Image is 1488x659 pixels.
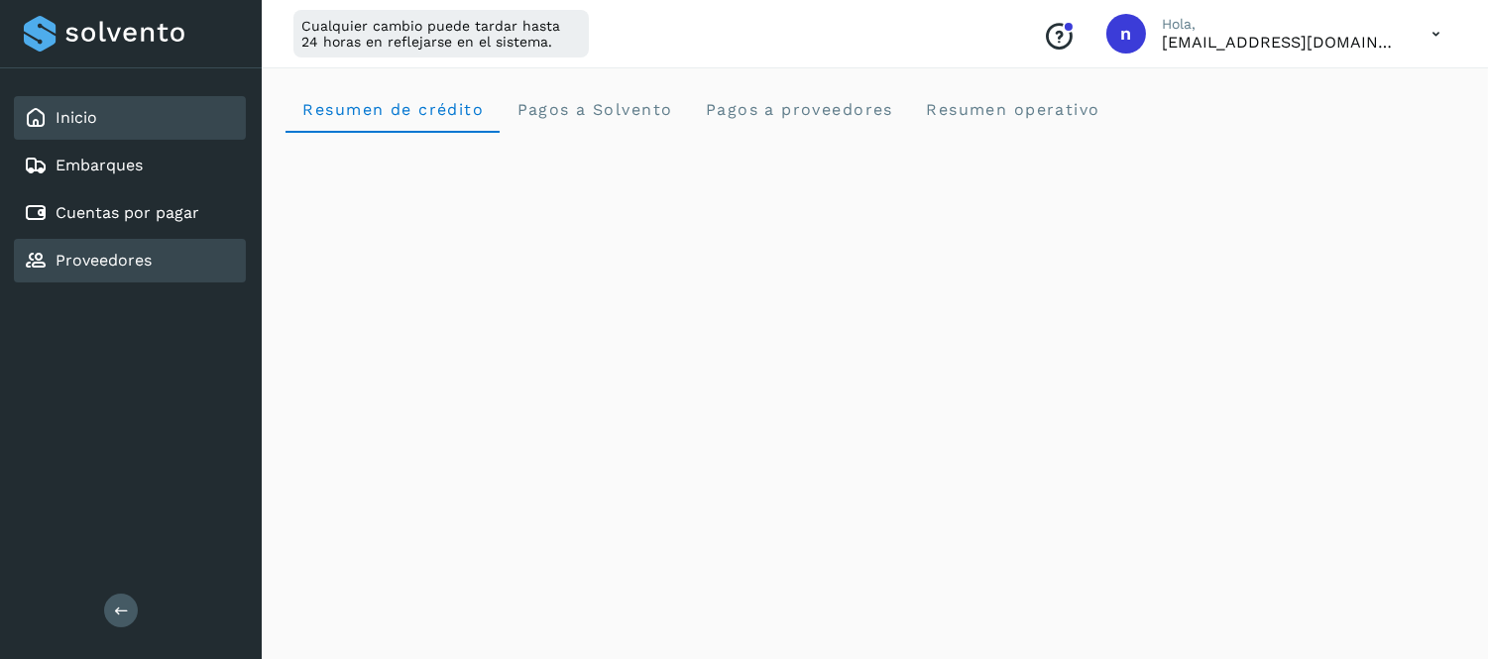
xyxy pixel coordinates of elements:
[56,203,199,222] a: Cuentas por pagar
[14,239,246,282] div: Proveedores
[1162,16,1400,33] p: Hola,
[704,100,893,119] span: Pagos a proveedores
[301,100,484,119] span: Resumen de crédito
[1162,33,1400,52] p: niagara+prod@solvento.mx
[14,191,246,235] div: Cuentas por pagar
[56,108,97,127] a: Inicio
[14,96,246,140] div: Inicio
[14,144,246,187] div: Embarques
[925,100,1100,119] span: Resumen operativo
[515,100,672,119] span: Pagos a Solvento
[56,156,143,174] a: Embarques
[56,251,152,270] a: Proveedores
[293,10,589,57] div: Cualquier cambio puede tardar hasta 24 horas en reflejarse en el sistema.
